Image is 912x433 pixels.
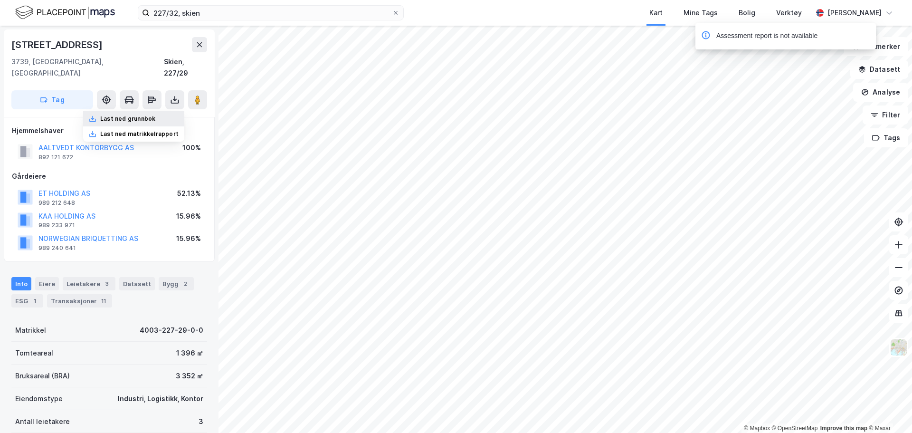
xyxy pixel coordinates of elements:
div: 2 [180,279,190,289]
div: 15.96% [176,211,201,222]
a: Mapbox [744,425,770,432]
div: 3 352 ㎡ [176,370,203,382]
div: Assessment report is not available [716,30,817,42]
div: 3 [199,416,203,427]
div: Skien, 227/29 [164,56,207,79]
div: Eiendomstype [15,393,63,404]
button: Tag [11,90,93,109]
a: Improve this map [820,425,867,432]
iframe: Chat Widget [864,387,912,433]
div: Leietakere [63,277,115,290]
div: 15.96% [176,233,201,244]
div: Hjemmelshaver [12,125,207,136]
div: 52.13% [177,188,201,199]
div: Tomteareal [15,347,53,359]
div: Kart [649,7,663,19]
div: Industri, Logistikk, Kontor [118,393,203,404]
div: Bolig [739,7,755,19]
div: 4003-227-29-0-0 [140,325,203,336]
img: Z [890,338,908,356]
div: [STREET_ADDRESS] [11,37,104,52]
div: 989 240 641 [38,244,76,252]
div: Info [11,277,31,290]
input: Søk på adresse, matrikkel, gårdeiere, leietakere eller personer [150,6,392,20]
a: OpenStreetMap [772,425,818,432]
div: 3 [102,279,112,289]
div: [PERSON_NAME] [827,7,882,19]
div: Verktøy [776,7,802,19]
div: 1 396 ㎡ [176,347,203,359]
div: Last ned grunnbok [100,115,155,123]
div: Last ned matrikkelrapport [100,130,179,138]
div: Matrikkel [15,325,46,336]
div: ESG [11,294,43,308]
div: Mine Tags [684,7,718,19]
div: Bruksareal (BRA) [15,370,70,382]
div: 1 [30,296,39,306]
div: 892 121 672 [38,154,73,161]
div: 11 [99,296,108,306]
img: logo.f888ab2527a4732fd821a326f86c7f29.svg [15,4,115,21]
button: Analyse [853,83,908,102]
div: 989 233 971 [38,221,75,229]
div: Datasett [119,277,155,290]
div: 989 212 648 [38,199,75,207]
button: Filter [863,106,908,125]
div: 100% [182,142,201,154]
div: Transaksjoner [47,294,112,308]
button: Datasett [850,60,908,79]
div: Bygg [159,277,194,290]
button: Tags [864,128,908,147]
div: Gårdeiere [12,171,207,182]
div: Antall leietakere [15,416,70,427]
div: 3739, [GEOGRAPHIC_DATA], [GEOGRAPHIC_DATA] [11,56,164,79]
div: Eiere [35,277,59,290]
